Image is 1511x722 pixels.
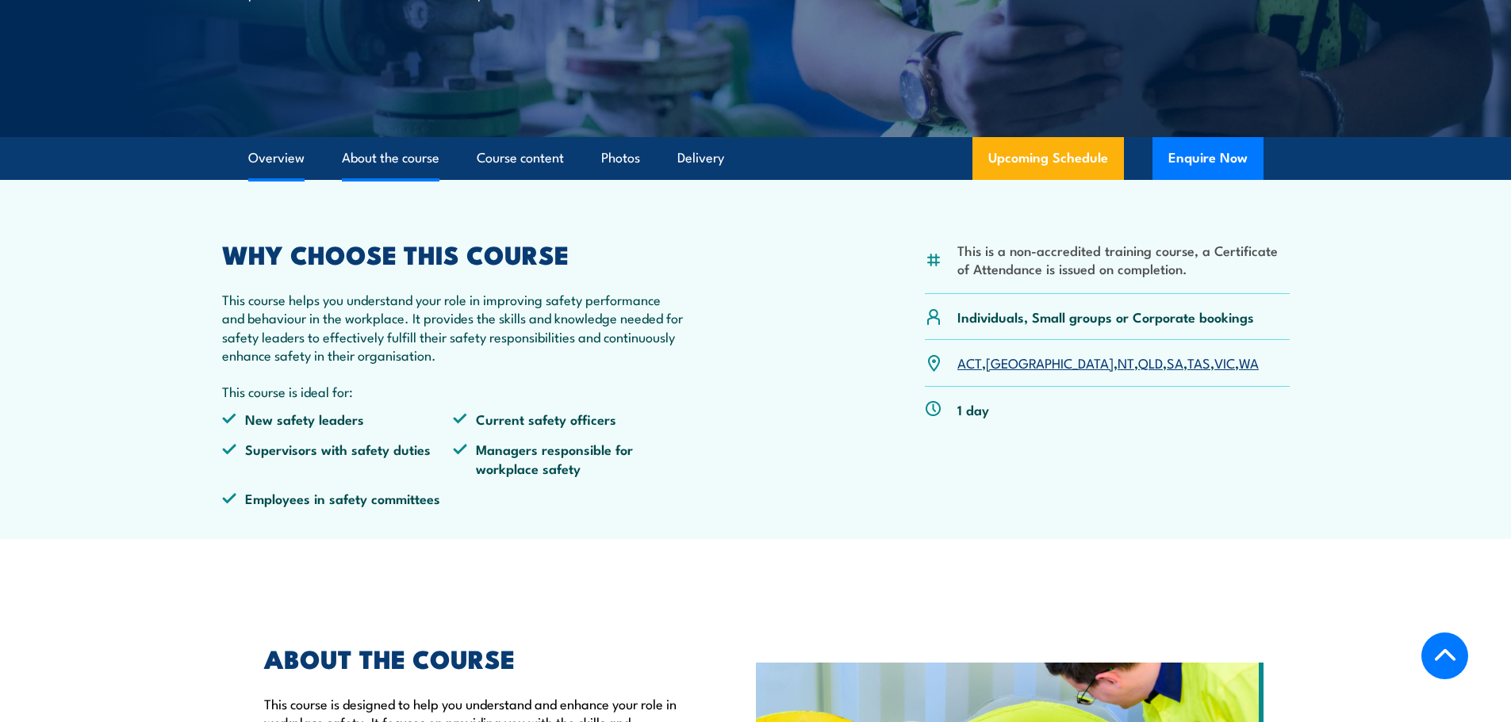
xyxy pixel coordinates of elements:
[222,440,454,477] li: Supervisors with safety duties
[1187,353,1210,372] a: TAS
[342,137,439,179] a: About the course
[986,353,1114,372] a: [GEOGRAPHIC_DATA]
[957,353,982,372] a: ACT
[1152,137,1264,180] button: Enquire Now
[601,137,640,179] a: Photos
[957,308,1254,326] p: Individuals, Small groups or Corporate bookings
[972,137,1124,180] a: Upcoming Schedule
[222,243,685,265] h2: WHY CHOOSE THIS COURSE
[222,382,685,400] p: This course is ideal for:
[453,410,685,428] li: Current safety officers
[1167,353,1183,372] a: SA
[477,137,564,179] a: Course content
[957,400,989,418] p: 1 day
[1138,353,1163,372] a: QLD
[222,290,685,365] p: This course helps you understand your role in improving safety performance and behaviour in the w...
[248,137,305,179] a: Overview
[222,489,454,507] li: Employees in safety committees
[1118,353,1134,372] a: NT
[264,647,683,669] h2: ABOUT THE COURSE
[453,440,685,477] li: Managers responsible for workplace safety
[957,241,1290,278] li: This is a non-accredited training course, a Certificate of Attendance is issued on completion.
[677,137,724,179] a: Delivery
[1239,353,1259,372] a: WA
[957,353,1259,372] p: , , , , , , ,
[1214,353,1235,372] a: VIC
[222,410,454,428] li: New safety leaders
